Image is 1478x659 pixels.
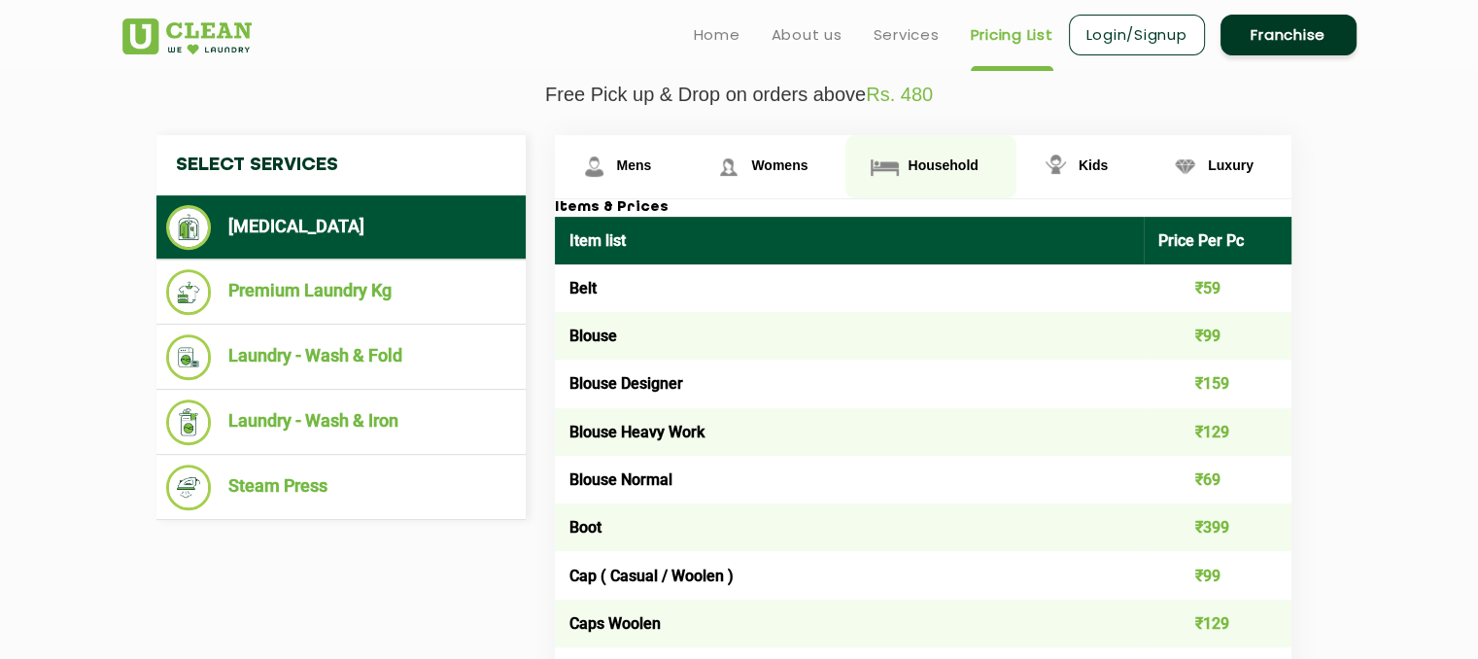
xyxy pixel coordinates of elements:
li: Laundry - Wash & Fold [166,334,516,380]
li: Laundry - Wash & Iron [166,399,516,445]
h3: Items & Prices [555,199,1291,217]
a: Services [874,23,940,47]
a: Login/Signup [1069,15,1205,55]
li: Premium Laundry Kg [166,269,516,315]
span: Mens [617,157,652,173]
td: Blouse [555,312,1145,360]
td: Belt [555,264,1145,312]
td: Blouse Normal [555,456,1145,503]
td: Boot [555,503,1145,551]
img: Premium Laundry Kg [166,269,212,315]
li: Steam Press [166,465,516,510]
td: Caps Woolen [555,600,1145,647]
a: Pricing List [971,23,1053,47]
td: ₹129 [1144,408,1291,456]
a: Home [694,23,740,47]
td: ₹159 [1144,360,1291,407]
a: Franchise [1220,15,1357,55]
td: Blouse Heavy Work [555,408,1145,456]
td: Blouse Designer [555,360,1145,407]
th: Item list [555,217,1145,264]
a: About us [772,23,842,47]
span: Kids [1079,157,1108,173]
span: Luxury [1208,157,1254,173]
span: Household [908,157,978,173]
img: UClean Laundry and Dry Cleaning [122,18,252,54]
img: Luxury [1168,150,1202,184]
td: Cap ( Casual / Woolen ) [555,551,1145,599]
img: Household [868,150,902,184]
p: Free Pick up & Drop on orders above [122,84,1357,106]
img: Kids [1039,150,1073,184]
img: Mens [577,150,611,184]
img: Dry Cleaning [166,205,212,250]
span: Womens [751,157,808,173]
li: [MEDICAL_DATA] [166,205,516,250]
td: ₹59 [1144,264,1291,312]
img: Laundry - Wash & Iron [166,399,212,445]
img: Steam Press [166,465,212,510]
img: Womens [711,150,745,184]
td: ₹99 [1144,312,1291,360]
td: ₹69 [1144,456,1291,503]
td: ₹99 [1144,551,1291,599]
th: Price Per Pc [1144,217,1291,264]
td: ₹399 [1144,503,1291,551]
h4: Select Services [156,135,526,195]
td: ₹129 [1144,600,1291,647]
span: Rs. 480 [866,84,933,105]
img: Laundry - Wash & Fold [166,334,212,380]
